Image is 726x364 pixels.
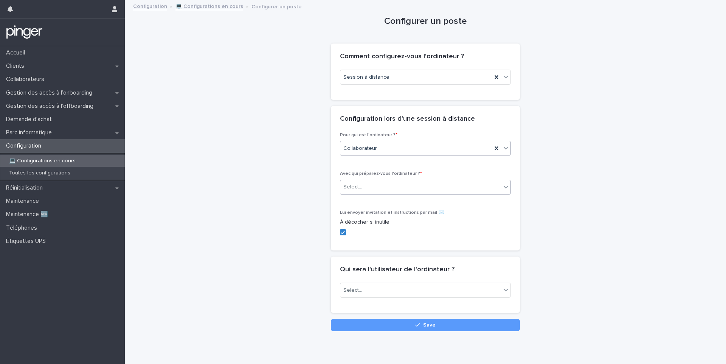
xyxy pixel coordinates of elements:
[3,184,49,191] p: Réinitialisation
[423,322,436,328] span: Save
[340,133,397,137] span: Pour qui est l'ordinateur ?
[340,53,464,61] h2: Comment configurez-vous l'ordinateur ?
[343,286,362,294] div: Select...
[133,2,167,10] a: Configuration
[331,16,520,27] h1: Configurer un poste
[251,2,302,10] p: Configurer un poste
[3,158,82,164] p: 💻 Configurations en cours
[6,25,43,40] img: mTgBEunGTSyRkCgitkcU
[343,183,362,191] div: Select...
[343,73,389,81] span: Session à distance
[3,89,98,96] p: Gestion des accès à l’onboarding
[3,49,31,56] p: Accueil
[3,76,50,83] p: Collaborateurs
[3,224,43,232] p: Téléphones
[331,319,520,331] button: Save
[340,266,455,274] h2: Qui sera l'utilisateur de l'ordinateur ?
[3,62,30,70] p: Clients
[3,142,47,149] p: Configuration
[3,238,52,245] p: Étiquettes UPS
[340,115,475,123] h2: Configuration lors d'une session à distance
[3,103,99,110] p: Gestion des accès à l’offboarding
[340,171,422,176] span: Avec qui préparez-vous l'ordinateur ?
[175,2,243,10] a: 💻 Configurations en cours
[340,218,511,226] p: À décocher si inutile
[340,210,444,215] span: Lui envoyer invitation et instructions par mail ✉️
[3,116,58,123] p: Demande d'achat
[3,198,45,205] p: Maintenance
[3,211,54,218] p: Maintenance 🆕
[3,129,58,136] p: Parc informatique
[3,170,76,176] p: Toutes les configurations
[343,145,377,152] span: Collaborateur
